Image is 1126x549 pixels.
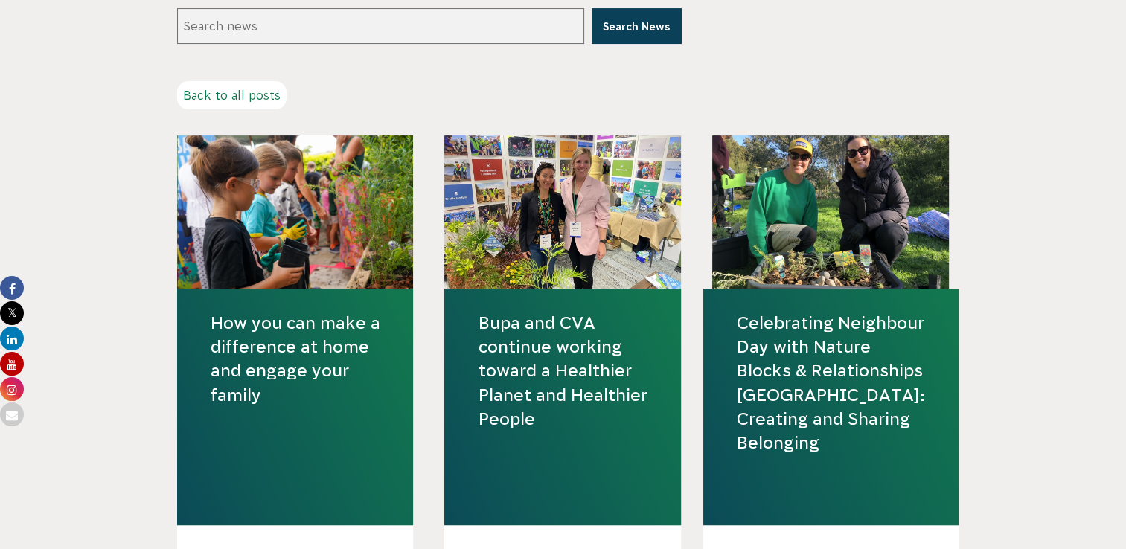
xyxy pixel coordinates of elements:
input: Search news [177,8,584,44]
a: How you can make a difference at home and engage your family [211,311,380,407]
a: Back to all posts [177,81,287,109]
a: Bupa and CVA continue working toward a Healthier Planet and Healthier People [478,311,647,431]
button: Search News [592,8,682,44]
a: Celebrating Neighbour Day with Nature Blocks & Relationships [GEOGRAPHIC_DATA]: Creating and Shar... [737,311,925,455]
